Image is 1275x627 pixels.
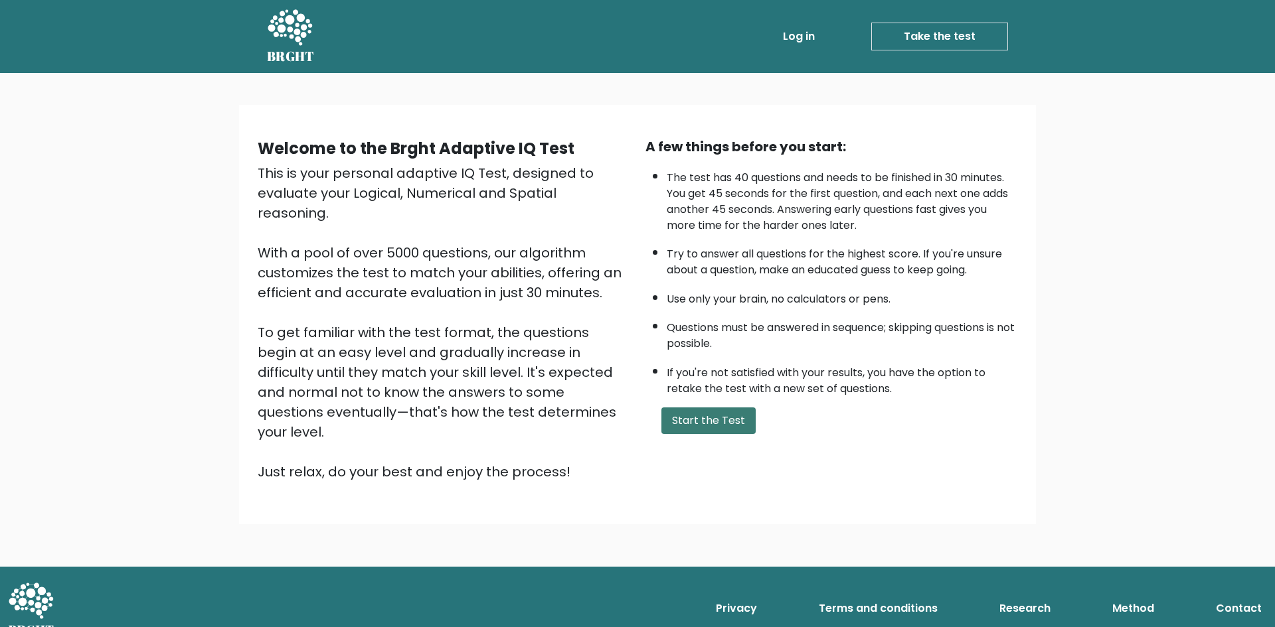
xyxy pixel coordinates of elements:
[667,163,1017,234] li: The test has 40 questions and needs to be finished in 30 minutes. You get 45 seconds for the firs...
[994,595,1056,622] a: Research
[645,137,1017,157] div: A few things before you start:
[813,595,943,622] a: Terms and conditions
[1107,595,1159,622] a: Method
[258,163,630,482] div: This is your personal adaptive IQ Test, designed to evaluate your Logical, Numerical and Spatial ...
[1211,595,1267,622] a: Contact
[667,358,1017,397] li: If you're not satisfied with your results, you have the option to retake the test with a new set ...
[778,23,820,50] a: Log in
[667,240,1017,278] li: Try to answer all questions for the highest score. If you're unsure about a question, make an edu...
[258,137,574,159] b: Welcome to the Brght Adaptive IQ Test
[267,48,315,64] h5: BRGHT
[667,285,1017,307] li: Use only your brain, no calculators or pens.
[661,407,756,434] button: Start the Test
[871,23,1008,50] a: Take the test
[667,313,1017,352] li: Questions must be answered in sequence; skipping questions is not possible.
[267,5,315,68] a: BRGHT
[711,595,762,622] a: Privacy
